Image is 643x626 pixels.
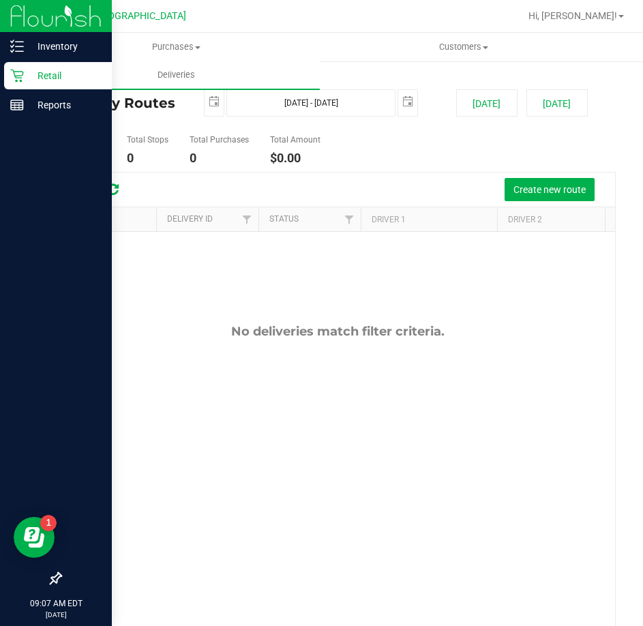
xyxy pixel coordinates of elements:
[40,515,57,531] iframe: Resource center unread badge
[505,178,595,201] button: Create new route
[167,214,213,224] a: Delivery ID
[320,41,606,53] span: Customers
[127,151,168,165] h4: 0
[14,517,55,558] iframe: Resource center
[10,98,24,112] inline-svg: Reports
[24,68,106,84] p: Retail
[205,90,224,114] span: select
[33,41,319,53] span: Purchases
[338,207,361,230] a: Filter
[528,10,617,21] span: Hi, [PERSON_NAME]!
[270,136,320,145] h5: Total Amount
[60,89,183,117] h4: Delivery Routes
[236,207,258,230] a: Filter
[497,207,633,231] th: Driver 2
[190,136,249,145] h5: Total Purchases
[10,40,24,53] inline-svg: Inventory
[24,97,106,113] p: Reports
[24,38,106,55] p: Inventory
[190,151,249,165] h4: 0
[6,597,106,610] p: 09:07 AM EDT
[456,89,518,117] button: [DATE]
[6,610,106,620] p: [DATE]
[127,136,168,145] h5: Total Stops
[10,69,24,83] inline-svg: Retail
[526,89,588,117] button: [DATE]
[270,151,320,165] h4: $0.00
[33,33,320,61] a: Purchases
[269,214,299,224] a: Status
[61,324,615,339] div: No deliveries match filter criteria.
[320,33,607,61] a: Customers
[513,184,586,195] span: Create new route
[139,69,213,81] span: Deliveries
[361,207,497,231] th: Driver 1
[398,90,417,114] span: select
[93,10,186,22] span: [GEOGRAPHIC_DATA]
[33,61,320,89] a: Deliveries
